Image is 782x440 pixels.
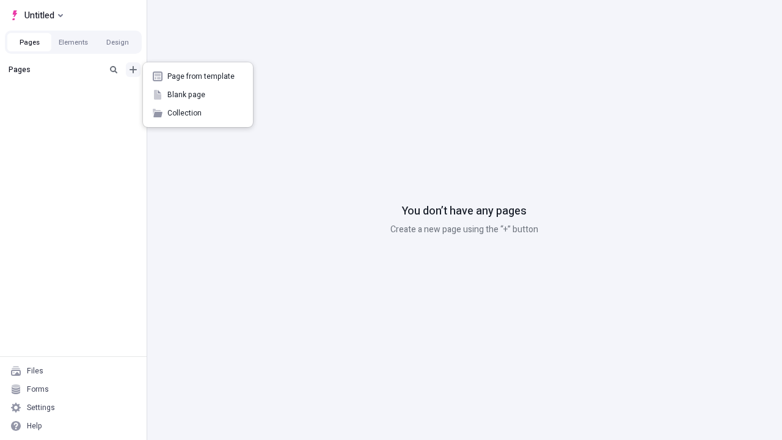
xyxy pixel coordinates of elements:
button: Select site [5,6,68,24]
div: Pages [9,65,101,75]
span: Untitled [24,8,54,23]
button: Design [95,33,139,51]
div: Add new [143,62,253,127]
div: Files [27,366,43,376]
div: Forms [27,384,49,394]
span: Blank page [167,90,243,100]
button: Add new [126,62,141,77]
span: Collection [167,108,243,118]
div: Help [27,421,42,431]
button: Pages [7,33,51,51]
p: You don’t have any pages [402,204,527,219]
p: Create a new page using the “+” button [390,223,538,237]
div: Settings [27,403,55,413]
span: Page from template [167,71,243,81]
button: Elements [51,33,95,51]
